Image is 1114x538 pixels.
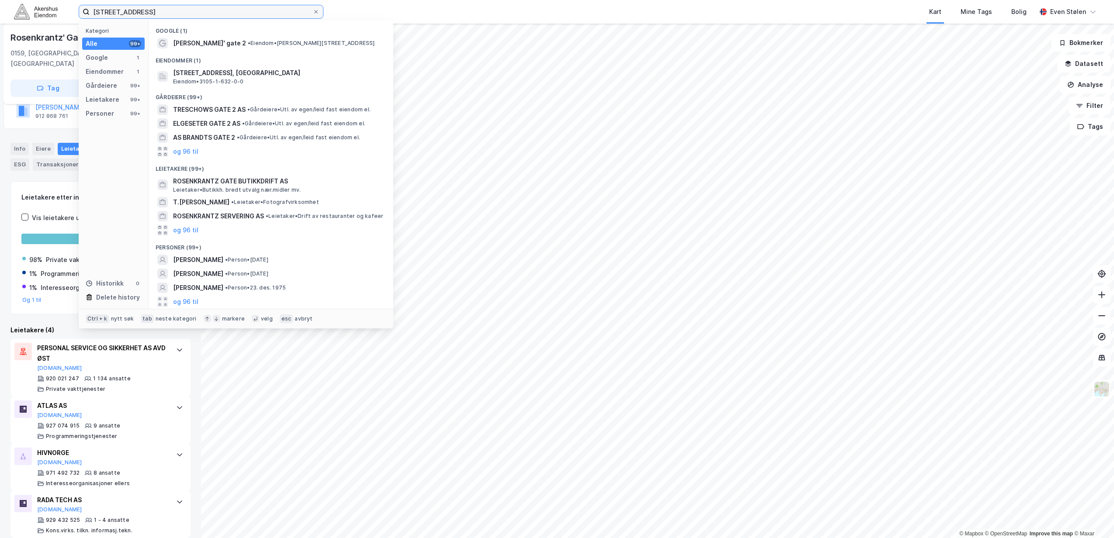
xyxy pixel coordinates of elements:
button: Bokmerker [1052,34,1111,52]
a: Improve this map [1030,531,1073,537]
span: ROSENKRANTZ SERVERING AS [173,211,264,221]
div: 971 492 732 [46,469,80,476]
div: esc [280,314,293,323]
div: Eiere [32,143,54,155]
div: Kart [929,7,941,17]
span: Person • [DATE] [225,256,268,263]
div: Mine Tags [961,7,992,17]
div: Interesseorganisasjoner ellers [46,480,130,487]
button: Analyse [1060,76,1111,93]
span: Person • [DATE] [225,270,268,277]
span: Eiendom • 3105-1-632-0-0 [173,78,243,85]
div: Leietakere (4) [10,325,191,335]
div: Transaksjoner [33,159,93,171]
div: RADA TECH AS [37,495,167,505]
div: Kons.virks. tilkn. informasj.tekn. [46,527,132,534]
div: avbryt [295,315,312,322]
button: [DOMAIN_NAME] [37,459,82,466]
div: tab [141,314,154,323]
div: 99+ [129,110,141,117]
div: 920 021 247 [46,375,79,382]
div: Alle [86,38,97,49]
div: Gårdeiere [86,80,117,91]
span: Leietaker • Butikkh. bredt utvalg nær.midler mv. [173,186,301,193]
span: • [231,199,234,205]
div: 0159, [GEOGRAPHIC_DATA], [GEOGRAPHIC_DATA] [10,48,121,69]
div: Programmeringstjenester [46,433,118,440]
div: ATLAS AS [37,400,167,411]
button: og 96 til [173,146,198,157]
div: Private vakttjenester [46,255,110,265]
button: [DOMAIN_NAME] [37,506,82,513]
div: Personer (99+) [149,237,393,253]
div: Delete history [96,292,140,303]
span: • [242,120,245,127]
span: [PERSON_NAME] [173,255,223,265]
div: Eiendommer (1) [149,50,393,66]
span: ELGESETER GATE 2 AS [173,118,240,129]
div: Ctrl + k [86,314,109,323]
span: ROSENKRANTZ GATE BUTIKKDRIFT AS [173,176,383,186]
div: 927 074 915 [46,422,80,429]
div: ESG [10,159,29,171]
div: Eiendommer [86,66,124,77]
div: Google [86,52,108,63]
div: Gårdeiere (99+) [149,87,393,103]
div: Leietakere (99+) [149,159,393,174]
span: Gårdeiere • Utl. av egen/leid fast eiendom el. [247,106,371,113]
div: Info [10,143,29,155]
div: Rosenkrantz' Gate 4 [10,31,96,45]
span: • [237,134,239,141]
div: 9 ansatte [94,422,120,429]
a: Mapbox [959,531,983,537]
span: [STREET_ADDRESS], [GEOGRAPHIC_DATA] [173,68,383,78]
span: Eiendom • [PERSON_NAME][STREET_ADDRESS] [248,40,375,47]
span: AS BRANDTS GATE 2 [173,132,235,143]
div: 99+ [129,82,141,89]
button: Tags [1070,118,1111,135]
div: markere [222,315,245,322]
a: OpenStreetMap [985,531,1027,537]
button: Datasett [1057,55,1111,72]
div: Leietakere [58,143,106,155]
span: TRESCHOWS GATE 2 AS [173,104,246,115]
span: [PERSON_NAME]' gate 2 [173,38,246,48]
div: Bolig [1011,7,1027,17]
input: Søk på adresse, matrikkel, gårdeiere, leietakere eller personer [90,5,312,18]
button: Filter [1069,97,1111,114]
span: • [266,213,268,219]
div: PERSONAL SERVICE OG SIKKERHET AS AVD ØST [37,343,167,364]
div: 98% [29,255,42,265]
div: 1 134 ansatte [93,375,131,382]
div: Personer [86,108,114,119]
div: 99+ [129,40,141,47]
div: 1 [134,68,141,75]
div: 912 868 761 [35,113,68,120]
div: 1 [134,54,141,61]
div: neste kategori [156,315,197,322]
div: 1% [29,269,37,279]
iframe: Chat Widget [1070,496,1114,538]
div: Interesseorganisasjoner ellers [41,283,133,293]
button: [DOMAIN_NAME] [37,412,82,419]
span: Leietaker • Fotografvirksomhet [231,199,319,206]
div: Programmeringstjenester [41,269,118,279]
span: Gårdeiere • Utl. av egen/leid fast eiendom el. [242,120,365,127]
button: [DOMAIN_NAME] [37,365,82,372]
div: 1% [29,283,37,293]
div: Google (1) [149,21,393,36]
div: Leietakere [86,94,119,105]
div: Even Stølen [1050,7,1086,17]
span: • [225,256,228,263]
div: Kategori [86,28,145,34]
button: og 96 til [173,225,198,235]
span: • [247,106,250,113]
span: • [225,270,228,277]
span: [PERSON_NAME] [173,269,223,279]
button: Tag [10,79,86,97]
div: Private vakttjenester [46,386,105,393]
div: 8 ansatte [94,469,120,476]
div: nytt søk [111,315,134,322]
span: • [248,40,250,46]
span: T.[PERSON_NAME] [173,197,229,207]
